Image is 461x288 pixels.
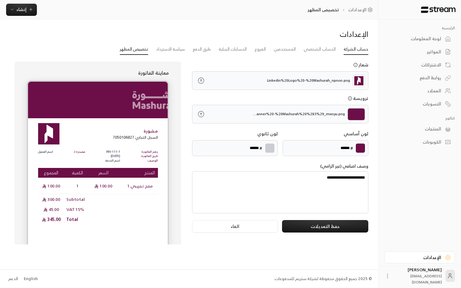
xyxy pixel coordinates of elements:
[257,130,278,137] p: لون ثانوي
[392,49,441,55] div: الفواتير
[192,220,278,233] button: الغاء
[350,145,353,151] p: #
[38,168,65,178] th: المجموع
[392,139,441,145] div: الكوبونات
[359,62,368,68] p: شعار
[74,183,80,189] span: 1
[392,36,441,42] div: لوحة المعلومات
[91,168,116,178] th: السعر
[113,134,158,140] p: السجل التجاري: 7050106827
[392,62,441,68] div: الاشتراكات
[274,276,372,282] div: © 2025 جميع الحقوق محفوظة لشركة ستريم للمدفوعات.
[410,273,442,285] span: [EMAIL_ADDRESS][DOMAIN_NAME]
[353,95,368,102] p: ترويسة
[16,5,27,13] span: إنشاء
[116,168,158,178] th: المنتج
[392,126,441,132] div: المنتجات
[344,130,368,137] p: لون آساسي
[113,128,158,134] p: مشورة
[38,214,65,224] td: 345.00
[304,44,336,55] a: الحساب الشخصي
[105,150,120,154] p: INV-111-1
[6,273,20,284] a: الدعم
[6,4,37,16] button: إنشاء
[420,6,456,13] img: Logo
[344,44,368,55] a: حساب الشركة
[38,123,59,144] img: Logo
[105,154,120,158] p: [DATE]
[255,44,266,55] a: الفروع
[384,123,455,135] a: المنتجات
[259,145,262,151] p: #
[120,44,148,55] a: تخصيص المظهر
[274,44,296,55] a: المستخدمين
[65,204,91,214] td: VAT 15%
[38,168,158,225] table: Products Preview
[353,63,358,67] svg: يجب أن يكون حجم الشعار اقل من 1MB, الملفات المقبولة هيا PNG و JPG
[392,75,441,81] div: روابط الدفع
[384,85,455,97] a: العملاء
[65,168,91,178] th: الكمية
[28,82,168,118] img: Linkedin%20Banner%20-%20Mashurah%20%283%29_mwsyu.png
[192,163,368,169] p: وصف اضافي (غير الزامي)
[24,276,38,282] div: English
[394,267,442,285] div: [PERSON_NAME]
[384,26,455,30] p: الرئيسية
[384,116,455,121] p: كتالوج
[156,44,185,55] a: سياسة الاسترداد
[140,150,158,154] p: رقم الفاتورة:
[384,98,455,110] a: التسويات
[308,7,375,13] nav: breadcrumb
[354,76,363,85] img: Logo
[140,158,158,163] p: الوصف:
[348,7,375,13] a: الإعدادات
[192,29,368,39] div: الإعدادات
[38,178,65,194] td: 100.00
[282,220,368,233] button: حفظ التعديلات
[348,96,352,101] svg: يجب أن يكون حجم الشعار اقل من 1MB, الملفات المقبولة هيا PNG و JPG
[193,44,211,55] a: طرق الدفع
[251,112,345,117] p: Linkedin%20Banner%20-%20Mashurah%20%283%29_mwsyu.png
[308,7,339,13] p: تخصيص المظهر
[38,194,65,204] td: 300.00
[384,33,455,45] a: لوحة المعلومات
[384,251,455,263] a: الإعدادات
[73,150,85,154] p: مصدرة لـ:
[65,194,91,204] td: Subtotal
[384,136,455,148] a: الكوبونات
[384,59,455,71] a: الاشتراكات
[384,46,455,58] a: الفواتير
[91,178,116,194] td: 100.00
[27,69,169,76] p: معاينة الفاتورة
[392,101,441,107] div: التسويات
[140,154,158,158] p: تاريخ الفاتورة:
[384,72,455,84] a: روابط الدفع
[267,78,350,83] p: Linkedin%20Logo%20-%20Mashurah_npnoo.png
[346,108,366,120] img: header
[219,44,247,55] a: الحسابات البنكية
[392,88,441,94] div: العملاء
[65,214,91,224] td: Total
[105,158,120,163] p: اسم الخدمة
[116,178,158,194] td: منتج تجريبي 1
[38,150,53,154] p: اسم العميل
[38,204,65,214] td: 45.00
[392,254,441,261] div: الإعدادات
